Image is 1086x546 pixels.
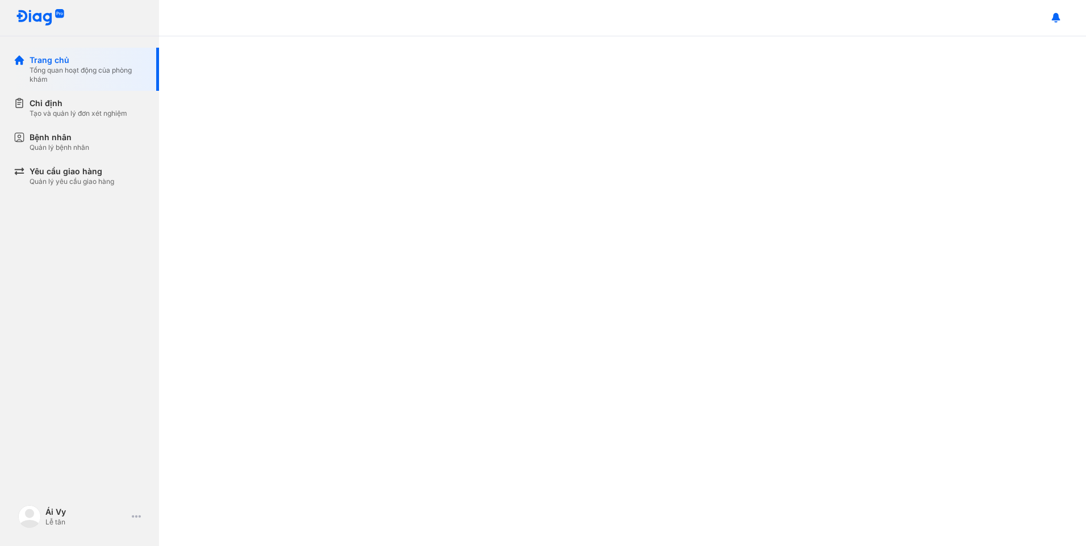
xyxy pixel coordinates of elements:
[18,505,41,528] img: logo
[45,506,127,518] div: Ái Vy
[30,109,127,118] div: Tạo và quản lý đơn xét nghiệm
[30,143,89,152] div: Quản lý bệnh nhân
[30,132,89,143] div: Bệnh nhân
[30,98,127,109] div: Chỉ định
[30,66,145,84] div: Tổng quan hoạt động của phòng khám
[30,166,114,177] div: Yêu cầu giao hàng
[30,54,145,66] div: Trang chủ
[16,9,65,27] img: logo
[45,518,127,527] div: Lễ tân
[30,177,114,186] div: Quản lý yêu cầu giao hàng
